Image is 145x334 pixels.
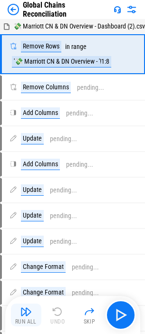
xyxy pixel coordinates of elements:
div: Update [21,133,44,144]
div: pending... [72,289,99,296]
div: in [65,43,70,50]
div: pending... [50,212,77,219]
img: Skip [84,306,95,317]
div: Global Chains Reconciliation [23,0,110,19]
span: 💸 Marriott CN & DN Overview - Dashboard (2).csv [13,22,145,30]
img: Back [8,4,19,15]
div: range [71,43,87,50]
button: Run All [11,304,41,326]
div: pending... [77,84,104,91]
div: '💸 Marriott CN & DN Overview - '!1:8 [12,56,111,67]
div: Update [21,236,44,247]
button: Skip [74,304,105,326]
div: Add Columns [21,159,60,170]
div: pending... [50,187,77,194]
div: Skip [84,319,96,324]
div: Add Columns [21,107,60,119]
div: pending... [66,161,93,168]
img: Support [114,6,121,13]
div: pending... [72,264,99,271]
div: Remove Columns [21,82,71,93]
img: Settings menu [126,4,137,15]
div: Remove Rows [21,41,61,52]
div: Change Format [21,261,66,273]
img: Main button [113,307,128,323]
div: pending... [50,135,77,143]
img: Run All [20,306,32,317]
div: pending... [66,110,93,117]
div: Run All [15,319,37,324]
div: Update [21,210,44,221]
div: Update [21,184,44,196]
div: Change Format [21,287,66,298]
div: pending... [50,238,77,245]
